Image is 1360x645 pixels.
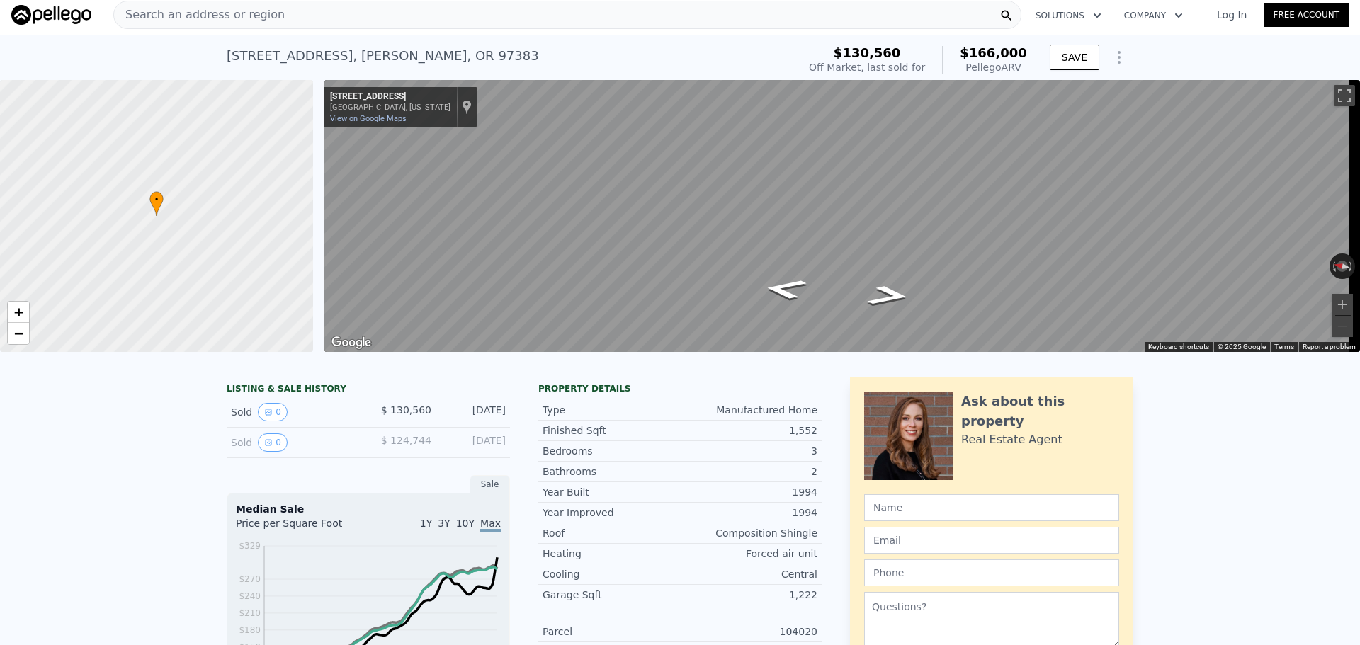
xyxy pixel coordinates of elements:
button: View historical data [258,433,288,452]
span: $166,000 [960,45,1027,60]
span: 1Y [420,518,432,529]
div: Roof [543,526,680,540]
div: Type [543,403,680,417]
div: [DATE] [443,403,506,421]
button: Zoom out [1332,316,1353,337]
span: + [14,303,23,321]
div: Garage Sqft [543,588,680,602]
button: Toggle fullscreen view [1334,85,1355,106]
tspan: $180 [239,625,261,635]
div: Composition Shingle [680,526,817,540]
div: Street View [324,80,1360,352]
div: 2 [680,464,817,479]
span: Search an address or region [114,6,285,23]
div: Sale [470,475,510,493]
button: Zoom in [1332,294,1353,315]
div: Median Sale [236,502,501,516]
span: $ 130,560 [381,404,431,416]
a: Log In [1200,8,1264,22]
div: Bathrooms [543,464,680,479]
div: Pellego ARV [960,60,1027,74]
div: [DATE] [443,433,506,452]
span: − [14,324,23,342]
tspan: $240 [239,591,261,601]
div: [STREET_ADDRESS] , [PERSON_NAME] , OR 97383 [227,46,539,66]
div: 104020 [680,624,817,639]
div: Real Estate Agent [961,431,1062,448]
input: Phone [864,559,1119,586]
button: Solutions [1024,3,1113,28]
div: Finished Sqft [543,423,680,438]
div: • [149,191,164,216]
span: © 2025 Google [1218,343,1266,350]
div: 1,222 [680,588,817,602]
div: Forced air unit [680,547,817,561]
tspan: $270 [239,574,261,584]
button: Rotate clockwise [1348,253,1356,279]
div: Sold [231,403,357,421]
input: Name [864,494,1119,521]
div: Map [324,80,1360,352]
a: Terms (opens in new tab) [1274,343,1294,350]
button: Reset the view [1329,258,1356,274]
div: Manufactured Home [680,403,817,417]
span: $130,560 [834,45,901,60]
span: 3Y [438,518,450,529]
a: View on Google Maps [330,114,407,123]
a: Zoom in [8,302,29,323]
div: [GEOGRAPHIC_DATA], [US_STATE] [330,103,450,112]
button: Company [1113,3,1194,28]
div: Sold [231,433,357,452]
div: Cooling [543,567,680,581]
div: Year Improved [543,506,680,520]
div: Off Market, last sold for [809,60,925,74]
a: Free Account [1264,3,1349,27]
span: • [149,193,164,206]
div: 1994 [680,485,817,499]
div: Ask about this property [961,392,1119,431]
div: Price per Square Foot [236,516,368,539]
img: Google [328,333,375,352]
div: Bedrooms [543,444,680,458]
a: Show location on map [462,99,472,115]
span: $ 124,744 [381,435,431,446]
button: Rotate counterclockwise [1330,253,1337,279]
a: Open this area in Google Maps (opens a new window) [328,333,375,352]
div: LISTING & SALE HISTORY [227,383,510,397]
div: Heating [543,547,680,561]
div: [STREET_ADDRESS] [330,91,450,103]
div: 1994 [680,506,817,520]
span: Max [480,518,501,532]
a: Zoom out [8,323,29,344]
div: 3 [680,444,817,458]
tspan: $210 [239,608,261,618]
img: Pellego [11,5,91,25]
path: Go North, N Noble Ave [744,273,824,304]
button: Show Options [1105,43,1133,72]
input: Email [864,527,1119,554]
button: View historical data [258,403,288,421]
tspan: $329 [239,541,261,551]
a: Report a problem [1303,343,1356,350]
button: SAVE [1050,45,1099,70]
div: Central [680,567,817,581]
div: Parcel [543,624,680,639]
path: Go South, N Noble Ave [849,280,928,311]
div: Property details [538,383,822,394]
button: Keyboard shortcuts [1148,342,1209,352]
div: 1,552 [680,423,817,438]
div: Year Built [543,485,680,499]
span: 10Y [456,518,475,529]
